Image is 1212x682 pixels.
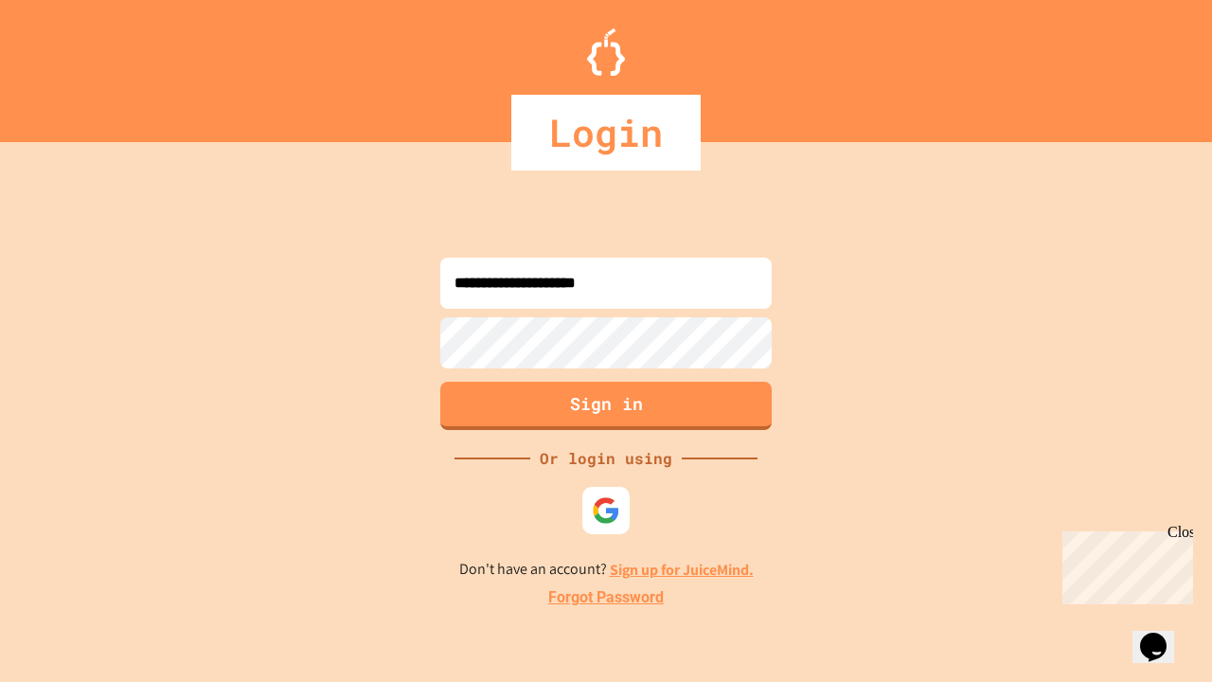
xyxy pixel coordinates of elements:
p: Don't have an account? [459,558,754,582]
iframe: chat widget [1132,606,1193,663]
div: Login [511,95,701,170]
a: Forgot Password [548,586,664,609]
img: google-icon.svg [592,496,620,525]
a: Sign up for JuiceMind. [610,560,754,580]
button: Sign in [440,382,772,430]
div: Or login using [530,447,682,470]
div: Chat with us now!Close [8,8,131,120]
iframe: chat widget [1055,524,1193,604]
img: Logo.svg [587,28,625,76]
